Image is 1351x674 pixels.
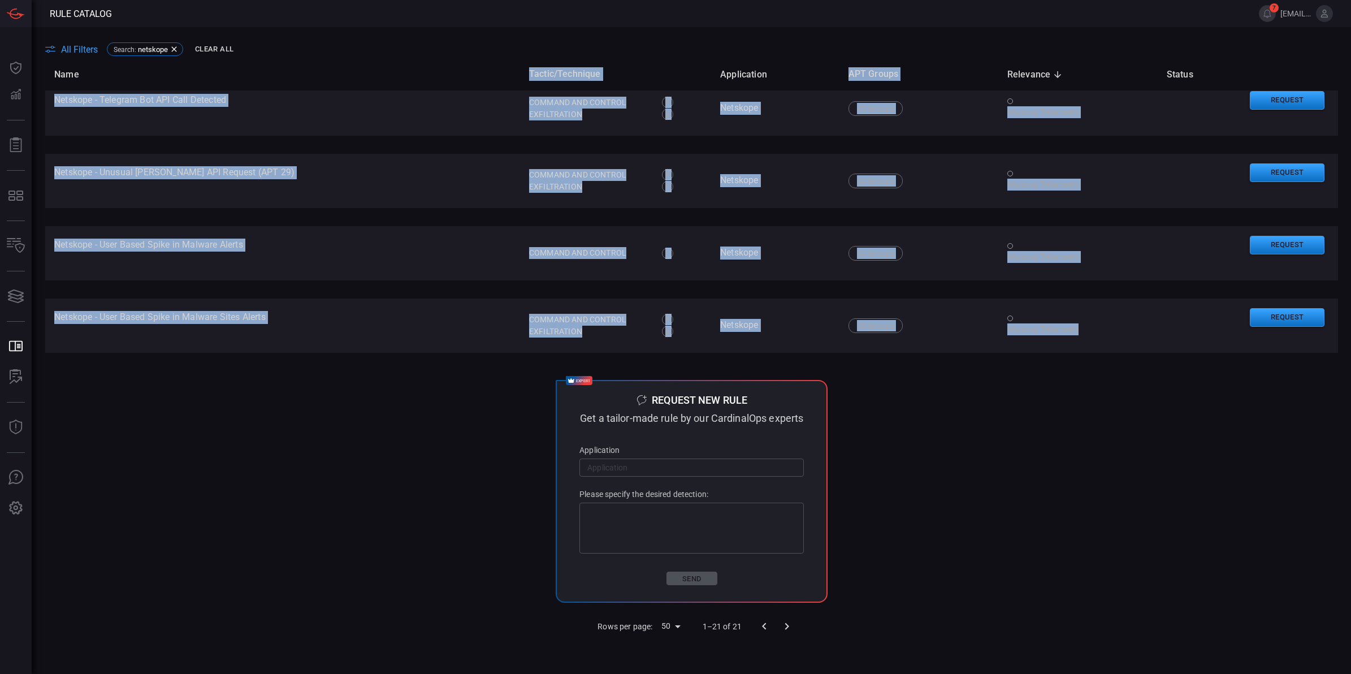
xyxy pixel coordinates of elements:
[711,299,839,353] td: Netskope
[2,495,29,522] button: Preferences
[579,413,804,424] div: Get a tailor-made rule by our CardinalOps experts
[711,226,839,280] td: Netskope
[1007,323,1149,335] div: Missing Telemetry
[579,457,804,478] input: Application
[2,182,29,209] button: MITRE - Detection Posture
[45,44,98,55] button: All Filters
[2,414,29,441] button: Threat Intelligence
[192,41,236,58] button: Clear All
[1259,5,1276,22] button: 7
[61,44,98,55] span: All Filters
[529,247,649,259] div: Command and Control
[2,283,29,310] button: Cards
[529,181,649,193] div: Exfiltration
[45,226,520,280] td: Netskope - User Based Spike in Malware Alerts
[2,232,29,260] button: Inventory
[662,248,673,259] div: 1
[2,81,29,109] button: Detections
[1250,308,1324,327] button: Request
[54,68,94,81] span: Name
[662,169,673,180] div: 2
[1270,3,1279,12] span: 7
[662,326,673,337] div: 2
[1007,106,1149,118] div: Missing Telemetry
[848,174,903,188] div: 84 Groups
[529,169,649,181] div: Command and Control
[2,132,29,159] button: Reports
[529,97,649,109] div: Command and Control
[2,464,29,491] button: Ask Us A Question
[50,8,112,19] span: Rule Catalog
[657,618,684,634] div: 50
[114,46,136,54] span: Search :
[662,314,673,325] div: 2
[45,81,520,136] td: Netskope - Telegram Bot API Call Detected
[579,490,804,498] p: Please specify the desired detection:
[1280,9,1311,18] span: [EMAIL_ADDRESS][DOMAIN_NAME]
[579,446,804,454] p: Application
[848,246,903,261] div: 84 Groups
[839,58,998,90] th: APT Groups
[520,58,711,90] th: Tactic/Technique
[529,326,649,338] div: Exfiltration
[1250,163,1324,182] button: Request
[1167,68,1208,81] span: Status
[662,181,673,192] div: 1
[1250,236,1324,254] button: Request
[711,154,839,208] td: Netskope
[720,68,782,81] span: Application
[1007,68,1066,81] span: Relevance
[2,333,29,360] button: Rule Catalog
[529,314,649,326] div: Command and Control
[662,97,673,108] div: 2
[45,299,520,353] td: Netskope - User Based Spike in Malware Sites Alerts
[703,621,742,632] p: 1–21 of 21
[2,54,29,81] button: Dashboard
[107,42,183,56] div: Search:netskope
[662,109,673,120] div: 2
[576,374,590,386] span: expert
[1250,91,1324,110] button: Request
[848,318,903,333] div: 98 Groups
[848,101,903,116] div: 45 Groups
[529,109,649,120] div: Exfiltration
[138,45,168,54] span: netskope
[652,395,747,405] div: Request new rule
[45,154,520,208] td: Netskope - Unusual [PERSON_NAME] API Request (APT 29)
[2,364,29,391] button: ALERT ANALYSIS
[1007,251,1149,263] div: Missing Telemetry
[597,621,652,632] p: Rows per page:
[711,81,839,136] td: Netskope
[1007,179,1149,191] div: Missing Telemetry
